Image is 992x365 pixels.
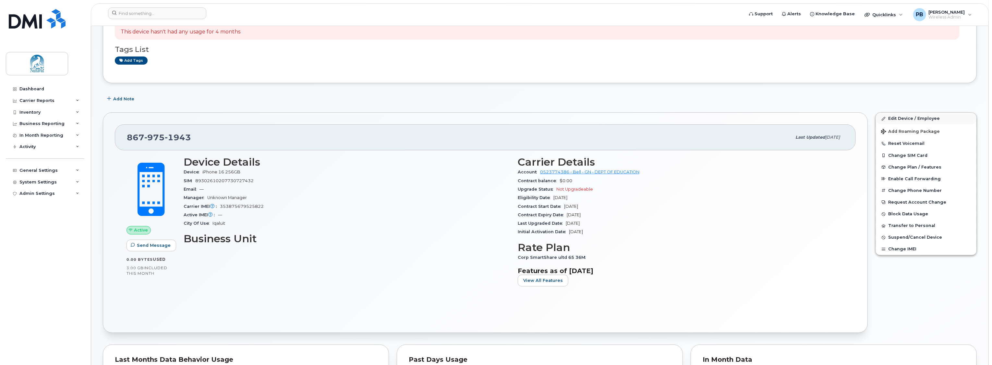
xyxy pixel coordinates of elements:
span: — [218,212,222,217]
h3: Features as of [DATE] [518,267,844,275]
span: [DATE] [567,212,581,217]
span: Add Note [113,96,134,102]
span: Wireless Admin [929,15,965,20]
span: $0.00 [560,178,572,183]
input: Find something... [108,7,206,19]
h3: Device Details [184,156,510,168]
span: Knowledge Base [816,11,855,17]
span: — [200,187,204,192]
span: 3.00 GB [127,266,144,270]
span: Not Upgradeable [556,187,593,192]
span: Last Upgraded Date [518,221,566,226]
span: Change Plan / Features [888,165,941,170]
span: [DATE] [564,204,578,209]
span: Active [134,227,148,233]
span: 353875679525822 [220,204,264,209]
button: Transfer to Personal [876,220,976,232]
span: Alerts [787,11,801,17]
button: Change IMEI [876,243,976,255]
button: Reset Voicemail [876,138,976,149]
button: Add Note [103,93,140,105]
span: Upgrade Status [518,187,556,192]
span: Carrier IMEI [184,204,220,209]
span: 867 [127,132,191,142]
button: Change SIM Card [876,150,976,161]
button: Add Roaming Package [876,124,976,138]
div: Past Days Usage [409,357,671,363]
p: This device hasn't had any usage for 4 months [121,28,240,36]
span: [DATE] [553,195,567,200]
span: SIM [184,178,195,183]
button: Change Plan / Features [876,161,976,173]
span: Manager [184,195,207,200]
button: Change Phone Number [876,185,976,196]
h3: Tags List [115,45,965,54]
a: Edit Device / Employee [876,113,976,124]
span: City Of Use [184,221,212,226]
div: Quicklinks [860,8,907,21]
span: Account [518,170,540,174]
span: Iqaluit [212,221,225,226]
span: Quicklinks [872,12,896,17]
button: Send Message [127,240,176,251]
a: Add tags [115,57,148,65]
span: [DATE] [825,135,840,140]
span: PB [916,11,923,19]
span: Last updated [795,135,825,140]
a: Alerts [777,7,805,20]
span: iPhone 16 256GB [202,170,240,174]
button: View All Features [518,275,568,286]
a: Support [744,7,777,20]
span: Initial Activation Date [518,229,569,234]
span: Suspend/Cancel Device [888,235,942,240]
h3: Carrier Details [518,156,844,168]
span: [PERSON_NAME] [929,9,965,15]
span: View All Features [523,277,563,283]
div: Last Months Data Behavior Usage [115,357,377,363]
a: 0523774386 - Bell - GN - DEPT OF EDUCATION [540,170,639,174]
h3: Business Unit [184,233,510,245]
div: Paul Billows [909,8,976,21]
button: Suspend/Cancel Device [876,232,976,243]
span: 1943 [165,132,191,142]
span: Active IMEI [184,212,218,217]
span: 0.00 Bytes [127,257,153,262]
span: Contract Expiry Date [518,212,567,217]
h3: Rate Plan [518,242,844,253]
span: Contract balance [518,178,560,183]
span: Device [184,170,202,174]
div: In Month Data [703,357,965,363]
span: Add Roaming Package [881,129,940,135]
span: Corp SmartShare ultd 65 36M [518,255,589,260]
span: Send Message [137,242,171,248]
span: included this month [127,265,167,276]
span: [DATE] [569,229,583,234]
button: Enable Call Forwarding [876,173,976,185]
span: Contract Start Date [518,204,564,209]
span: Enable Call Forwarding [888,176,941,181]
a: Knowledge Base [805,7,859,20]
span: Email [184,187,200,192]
span: 89302610207730727432 [195,178,254,183]
button: Request Account Change [876,196,976,208]
button: Block Data Usage [876,208,976,220]
span: used [153,257,166,262]
span: Eligibility Date [518,195,553,200]
span: 975 [144,132,165,142]
span: Unknown Manager [207,195,247,200]
span: Support [755,11,773,17]
span: [DATE] [566,221,580,226]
